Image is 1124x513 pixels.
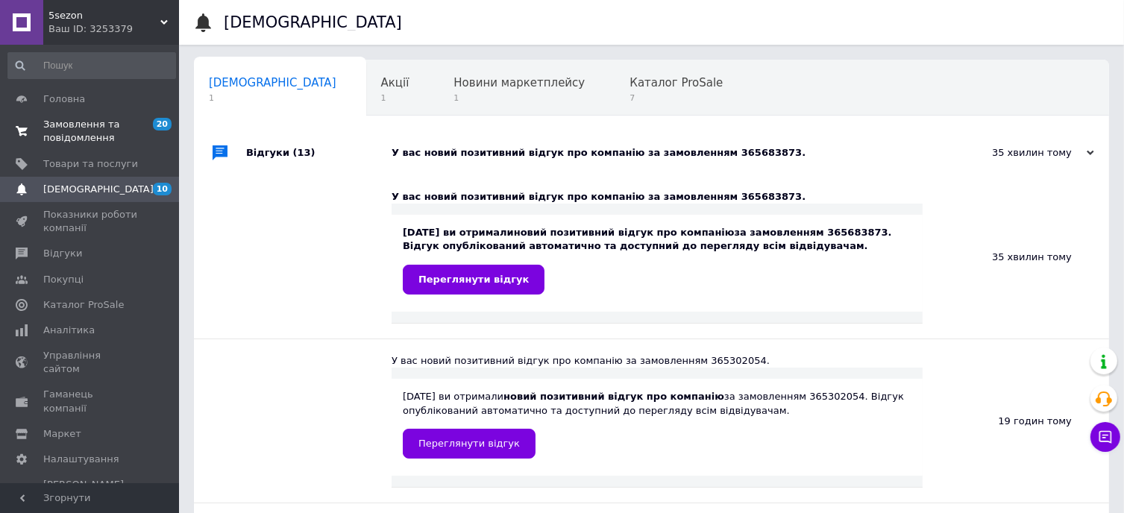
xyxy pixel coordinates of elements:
span: 1 [209,92,336,104]
b: новий позитивний відгук про компанію [514,227,735,238]
input: Пошук [7,52,176,79]
button: Чат з покупцем [1090,422,1120,452]
span: 1 [453,92,585,104]
div: У вас новий позитивний відгук про компанію за замовленням 365302054. [392,354,923,368]
div: Ваш ID: 3253379 [48,22,179,36]
div: Відгуки [246,130,392,175]
b: новий позитивний відгук про компанію [503,391,724,402]
span: Управління сайтом [43,349,138,376]
span: (13) [293,147,315,158]
a: Переглянути відгук [403,265,544,295]
span: [DEMOGRAPHIC_DATA] [209,76,336,89]
span: 20 [153,118,172,130]
h1: [DEMOGRAPHIC_DATA] [224,13,402,31]
span: Відгуки [43,247,82,260]
span: Маркет [43,427,81,441]
div: 19 годин тому [923,339,1109,503]
div: У вас новий позитивний відгук про компанію за замовленням 365683873. [392,146,945,160]
div: У вас новий позитивний відгук про компанію за замовленням 365683873. [392,190,923,204]
span: Товари та послуги [43,157,138,171]
span: Аналітика [43,324,95,337]
span: 5sezon [48,9,160,22]
span: Каталог ProSale [43,298,124,312]
span: Покупці [43,273,84,286]
div: [DATE] ви отримали за замовленням 365683873. Відгук опублікований автоматично та доступний до пер... [403,226,911,294]
span: Акції [381,76,409,89]
span: [DEMOGRAPHIC_DATA] [43,183,154,196]
span: 10 [153,183,172,195]
a: Переглянути відгук [403,429,536,459]
div: [DATE] ви отримали за замовленням 365302054. Відгук опублікований автоматично та доступний до пер... [403,390,911,458]
div: 35 хвилин тому [945,146,1094,160]
span: Головна [43,92,85,106]
span: Замовлення та повідомлення [43,118,138,145]
span: Показники роботи компанії [43,208,138,235]
span: Налаштування [43,453,119,466]
span: 1 [381,92,409,104]
span: Переглянути відгук [418,438,520,449]
span: 7 [629,92,723,104]
span: Переглянути відгук [418,274,529,285]
span: Гаманець компанії [43,388,138,415]
div: 35 хвилин тому [923,175,1109,339]
span: Новини маркетплейсу [453,76,585,89]
span: Каталог ProSale [629,76,723,89]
